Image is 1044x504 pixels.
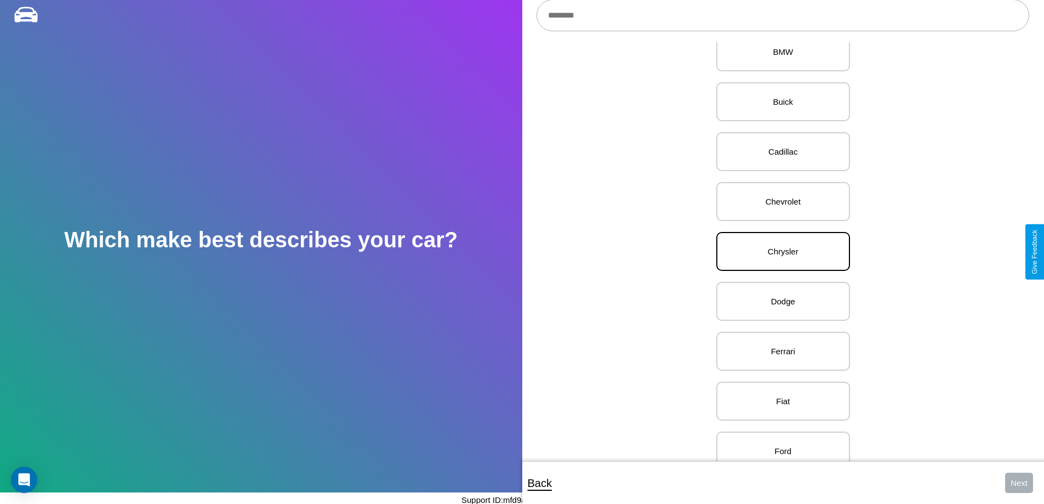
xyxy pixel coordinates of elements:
p: Chrysler [728,244,838,259]
p: Fiat [728,394,838,409]
button: Next [1005,473,1033,493]
p: Cadillac [728,144,838,159]
p: Buick [728,94,838,109]
div: Give Feedback [1031,230,1039,274]
p: Ford [728,444,838,458]
p: Back [528,473,552,493]
p: Chevrolet [728,194,838,209]
p: BMW [728,44,838,59]
p: Ferrari [728,344,838,359]
div: Open Intercom Messenger [11,467,37,493]
p: Dodge [728,294,838,309]
h2: Which make best describes your car? [64,228,458,252]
